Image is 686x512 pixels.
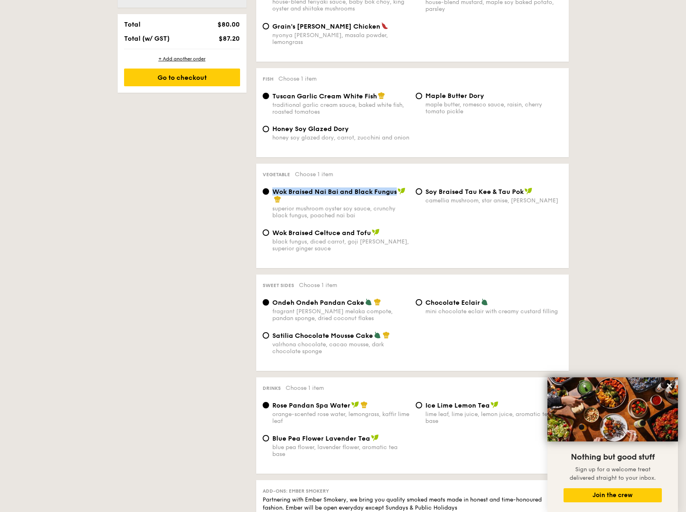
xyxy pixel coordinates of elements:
[425,188,524,196] span: ⁠Soy Braised Tau Kee & Tau Pok
[272,102,409,115] div: traditional garlic cream sauce, baked white fish, roasted tomatoes
[425,308,562,315] div: mini chocolate eclair with creamy custard filling
[272,92,377,100] span: Tuscan Garlic Cream White Fish
[365,298,372,306] img: icon-vegetarian.fe4039eb.svg
[263,172,290,177] span: Vegetable
[263,126,269,132] input: Honey Soy Glazed Doryhoney soy glazed dory, carrot, zucchini and onion
[263,332,269,339] input: Satilia Chocolate Mousse Cakevalrhona chocolate, cacao mousse, dark chocolate sponge
[218,21,240,28] span: $80.00
[278,75,317,82] span: Choose 1 item
[272,125,349,133] span: Honey Soy Glazed Dory
[263,229,269,236] input: Wok Braised Celtuce and Tofublack fungus, diced carrot, goji [PERSON_NAME], superior ginger sauce
[416,402,422,408] input: Ice Lime Lemon Tealime leaf, lime juice, lemon juice, aromatic tea base
[425,101,562,115] div: maple butter, romesco sauce, raisin, cherry tomato pickle
[272,341,409,355] div: valrhona chocolate, cacao mousse, dark chocolate sponge
[491,401,499,408] img: icon-vegan.f8ff3823.svg
[274,196,281,203] img: icon-chef-hat.a58ddaea.svg
[263,496,562,512] div: Partnering with Ember Smokery, we bring you quality smoked meats made in honest and time-honoured...
[371,434,379,441] img: icon-vegan.f8ff3823.svg
[124,69,240,86] div: Go to checkout
[219,35,240,42] span: $87.20
[416,299,422,306] input: Chocolate Eclairmini chocolate eclair with creamy custard filling
[425,197,562,204] div: camellia mushroom, star anise, [PERSON_NAME]
[263,93,269,99] input: Tuscan Garlic Cream White Fishtraditional garlic cream sauce, baked white fish, roasted tomatoes
[416,93,422,99] input: Maple Butter Dorymaple butter, romesco sauce, raisin, cherry tomato pickle
[272,205,409,219] div: superior mushroom oyster soy sauce, crunchy black fungus, poached nai bai
[263,402,269,408] input: Rose Pandan Spa Waterorange-scented rose water, lemongrass, kaffir lime leaf
[374,298,381,306] img: icon-chef-hat.a58ddaea.svg
[383,331,390,339] img: icon-chef-hat.a58ddaea.svg
[124,21,141,28] span: Total
[564,488,662,502] button: Join the crew
[481,298,488,306] img: icon-vegetarian.fe4039eb.svg
[372,229,380,236] img: icon-vegan.f8ff3823.svg
[571,452,655,462] span: Nothing but good stuff
[272,229,371,237] span: Wok Braised Celtuce and Tofu
[272,411,409,425] div: orange-scented rose water, lemongrass, kaffir lime leaf
[378,92,385,99] img: icon-chef-hat.a58ddaea.svg
[361,401,368,408] img: icon-chef-hat.a58ddaea.svg
[398,187,406,195] img: icon-vegan.f8ff3823.svg
[263,188,269,195] input: Wok Braised Nai Bai and Black Fungussuperior mushroom oyster soy sauce, crunchy black fungus, poa...
[351,401,359,408] img: icon-vegan.f8ff3823.svg
[299,282,337,289] span: Choose 1 item
[272,402,350,409] span: Rose Pandan Spa Water
[381,22,388,29] img: icon-spicy.37a8142b.svg
[425,92,484,100] span: Maple Butter Dory
[124,35,170,42] span: Total (w/ GST)
[124,56,240,62] div: + Add another order
[425,299,480,306] span: Chocolate Eclair
[286,385,324,391] span: Choose 1 item
[547,377,678,441] img: DSC07876-Edit02-Large.jpeg
[272,308,409,322] div: fragrant [PERSON_NAME] melaka compote, pandan sponge, dried coconut flakes
[272,134,409,141] div: honey soy glazed dory, carrot, zucchini and onion
[263,283,294,288] span: Sweet sides
[272,238,409,252] div: black fungus, diced carrot, goji [PERSON_NAME], superior ginger sauce
[272,332,373,339] span: Satilia Chocolate Mousse Cake
[425,402,490,409] span: Ice Lime Lemon Tea
[570,466,656,481] span: Sign up for a welcome treat delivered straight to your inbox.
[263,488,329,494] span: Add-ons: Ember Smokery
[416,188,422,195] input: ⁠Soy Braised Tau Kee & Tau Pokcamellia mushroom, star anise, [PERSON_NAME]
[272,435,370,442] span: Blue Pea Flower Lavender Tea
[272,299,364,306] span: Ondeh Ondeh Pandan Cake
[295,171,333,178] span: Choose 1 item
[272,444,409,458] div: blue pea flower, lavender flower, aromatic tea base
[263,299,269,306] input: Ondeh Ondeh Pandan Cakefragrant [PERSON_NAME] melaka compote, pandan sponge, dried coconut flakes
[374,331,381,339] img: icon-vegetarian.fe4039eb.svg
[425,411,562,425] div: lime leaf, lime juice, lemon juice, aromatic tea base
[263,76,274,82] span: Fish
[272,32,409,46] div: nyonya [PERSON_NAME], masala powder, lemongrass
[272,23,380,30] span: Grain's [PERSON_NAME] Chicken
[272,188,397,196] span: Wok Braised Nai Bai and Black Fungus
[663,379,676,392] button: Close
[263,435,269,441] input: Blue Pea Flower Lavender Teablue pea flower, lavender flower, aromatic tea base
[524,187,533,195] img: icon-vegan.f8ff3823.svg
[263,385,281,391] span: Drinks
[263,23,269,29] input: Grain's [PERSON_NAME] Chickennyonya [PERSON_NAME], masala powder, lemongrass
